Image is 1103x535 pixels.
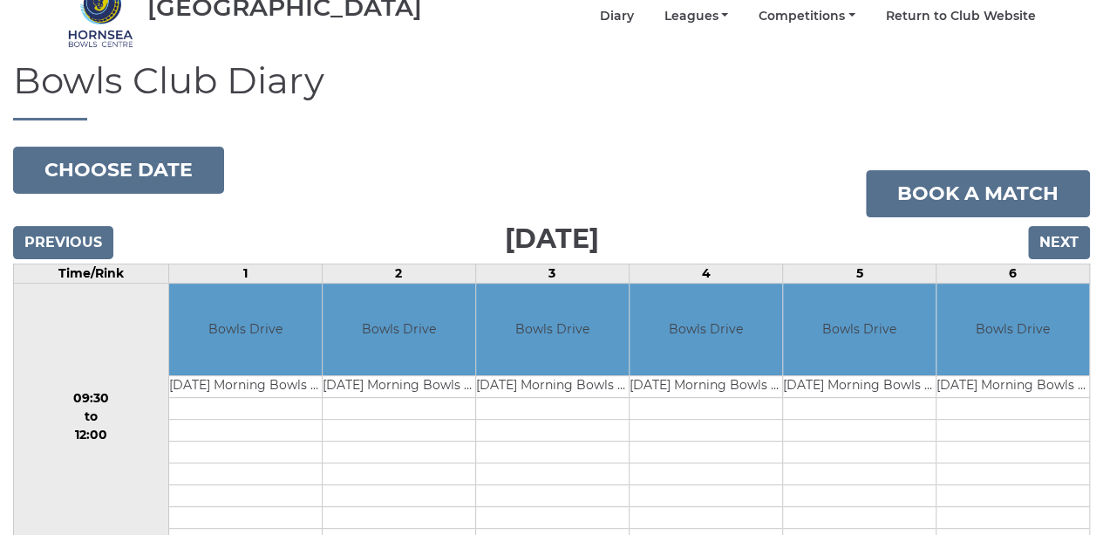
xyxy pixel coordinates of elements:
[759,8,855,24] a: Competitions
[322,264,475,284] td: 2
[664,8,728,24] a: Leagues
[13,147,224,194] button: Choose date
[475,264,629,284] td: 3
[14,264,169,284] td: Time/Rink
[1028,226,1090,259] input: Next
[629,264,782,284] td: 4
[886,8,1036,24] a: Return to Club Website
[476,284,629,375] td: Bowls Drive
[783,375,936,397] td: [DATE] Morning Bowls Club
[866,170,1090,217] a: Book a match
[936,284,1089,375] td: Bowls Drive
[599,8,633,24] a: Diary
[782,264,936,284] td: 5
[13,226,113,259] input: Previous
[169,284,322,375] td: Bowls Drive
[323,375,475,397] td: [DATE] Morning Bowls Club
[630,375,782,397] td: [DATE] Morning Bowls Club
[630,284,782,375] td: Bowls Drive
[476,375,629,397] td: [DATE] Morning Bowls Club
[168,264,322,284] td: 1
[323,284,475,375] td: Bowls Drive
[936,375,1089,397] td: [DATE] Morning Bowls Club
[13,60,1090,120] h1: Bowls Club Diary
[783,284,936,375] td: Bowls Drive
[936,264,1089,284] td: 6
[169,375,322,397] td: [DATE] Morning Bowls Club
